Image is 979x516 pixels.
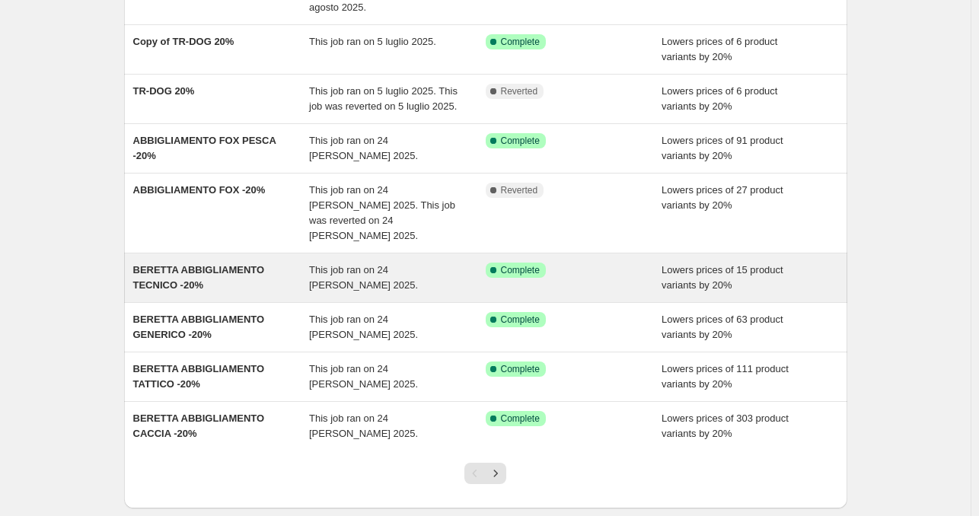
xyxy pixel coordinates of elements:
span: BERETTA ABBIGLIAMENTO CACCIA -20% [133,412,265,439]
span: Lowers prices of 63 product variants by 20% [662,314,783,340]
span: This job ran on 24 [PERSON_NAME] 2025. [309,363,418,390]
span: Lowers prices of 111 product variants by 20% [662,363,789,390]
span: This job ran on 24 [PERSON_NAME] 2025. [309,314,418,340]
span: BERETTA ABBIGLIAMENTO TECNICO -20% [133,264,265,291]
span: Lowers prices of 15 product variants by 20% [662,264,783,291]
span: Complete [501,264,540,276]
span: This job ran on 5 luglio 2025. [309,36,436,47]
span: Lowers prices of 91 product variants by 20% [662,135,783,161]
span: Complete [501,135,540,147]
span: BERETTA ABBIGLIAMENTO TATTICO -20% [133,363,265,390]
span: Lowers prices of 303 product variants by 20% [662,412,789,439]
span: BERETTA ABBIGLIAMENTO GENERICO -20% [133,314,265,340]
span: Lowers prices of 27 product variants by 20% [662,184,783,211]
span: ABBIGLIAMENTO FOX PESCA -20% [133,135,276,161]
span: Complete [501,36,540,48]
nav: Pagination [464,463,506,484]
span: This job ran on 5 luglio 2025. This job was reverted on 5 luglio 2025. [309,85,458,112]
span: This job ran on 24 [PERSON_NAME] 2025. This job was reverted on 24 [PERSON_NAME] 2025. [309,184,455,241]
button: Next [485,463,506,484]
span: Lowers prices of 6 product variants by 20% [662,85,777,112]
span: This job ran on 24 [PERSON_NAME] 2025. [309,135,418,161]
span: Lowers prices of 6 product variants by 20% [662,36,777,62]
span: Complete [501,314,540,326]
span: Reverted [501,184,538,196]
span: Complete [501,412,540,425]
span: This job ran on 24 [PERSON_NAME] 2025. [309,412,418,439]
span: TR-DOG 20% [133,85,195,97]
span: Complete [501,363,540,375]
span: This job ran on 24 [PERSON_NAME] 2025. [309,264,418,291]
span: Reverted [501,85,538,97]
span: ABBIGLIAMENTO FOX -20% [133,184,266,196]
span: Copy of TR-DOG 20% [133,36,234,47]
